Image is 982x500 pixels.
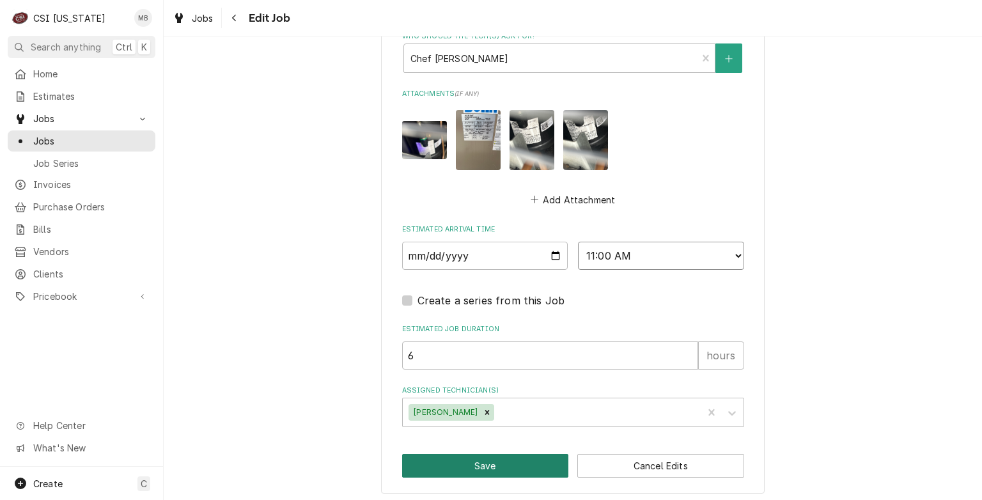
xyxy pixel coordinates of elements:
[8,153,155,174] a: Job Series
[33,245,149,258] span: Vendors
[456,110,501,169] img: dzMoM7DtTWKi1WauzAyX
[33,419,148,432] span: Help Center
[402,224,744,270] div: Estimated Arrival Time
[578,242,744,270] select: Time Select
[698,341,744,370] div: hours
[33,157,149,170] span: Job Series
[402,454,744,478] div: Button Group Row
[8,196,155,217] a: Purchase Orders
[245,10,290,27] span: Edit Job
[402,31,744,73] div: Who should the tech(s) ask for?
[33,290,130,303] span: Pricebook
[192,12,214,25] span: Jobs
[409,404,480,421] div: [PERSON_NAME]
[8,286,155,307] a: Go to Pricebook
[8,263,155,285] a: Clients
[8,437,155,458] a: Go to What's New
[8,241,155,262] a: Vendors
[134,9,152,27] div: MB
[8,36,155,58] button: Search anythingCtrlK
[168,8,219,29] a: Jobs
[12,9,29,27] div: CSI Kentucky's Avatar
[8,130,155,152] a: Jobs
[402,386,744,396] label: Assigned Technician(s)
[402,324,744,334] label: Estimated Job Duration
[33,441,148,455] span: What's New
[141,477,147,490] span: C
[402,454,744,478] div: Button Group
[116,40,132,54] span: Ctrl
[8,86,155,107] a: Estimates
[402,242,568,270] input: Date
[8,63,155,84] a: Home
[33,67,149,81] span: Home
[402,89,744,208] div: Attachments
[33,134,149,148] span: Jobs
[510,110,554,169] img: JEJjYuTQSWwG2K2BFtF5
[134,9,152,27] div: Matt Brewington's Avatar
[402,454,569,478] button: Save
[8,219,155,240] a: Bills
[12,9,29,27] div: C
[402,89,744,99] label: Attachments
[33,223,149,236] span: Bills
[31,40,101,54] span: Search anything
[528,191,618,208] button: Add Attachment
[33,478,63,489] span: Create
[33,90,149,103] span: Estimates
[33,267,149,281] span: Clients
[402,386,744,427] div: Assigned Technician(s)
[141,40,147,54] span: K
[33,200,149,214] span: Purchase Orders
[715,43,742,73] button: Create New Contact
[417,293,565,308] label: Create a series from this Job
[8,174,155,195] a: Invoices
[577,454,744,478] button: Cancel Edits
[33,178,149,191] span: Invoices
[33,112,130,125] span: Jobs
[33,12,105,25] div: CSI [US_STATE]
[480,404,494,421] div: Remove Bryant Jolley
[8,415,155,436] a: Go to Help Center
[402,224,744,235] label: Estimated Arrival Time
[402,324,744,370] div: Estimated Job Duration
[455,90,479,97] span: ( if any )
[563,110,608,169] img: ir5t8i7BS4yobnG6ZR5W
[8,108,155,129] a: Go to Jobs
[402,121,447,160] img: mw0kms8TOieXh5P6avgo
[224,8,245,28] button: Navigate back
[725,54,733,63] svg: Create New Contact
